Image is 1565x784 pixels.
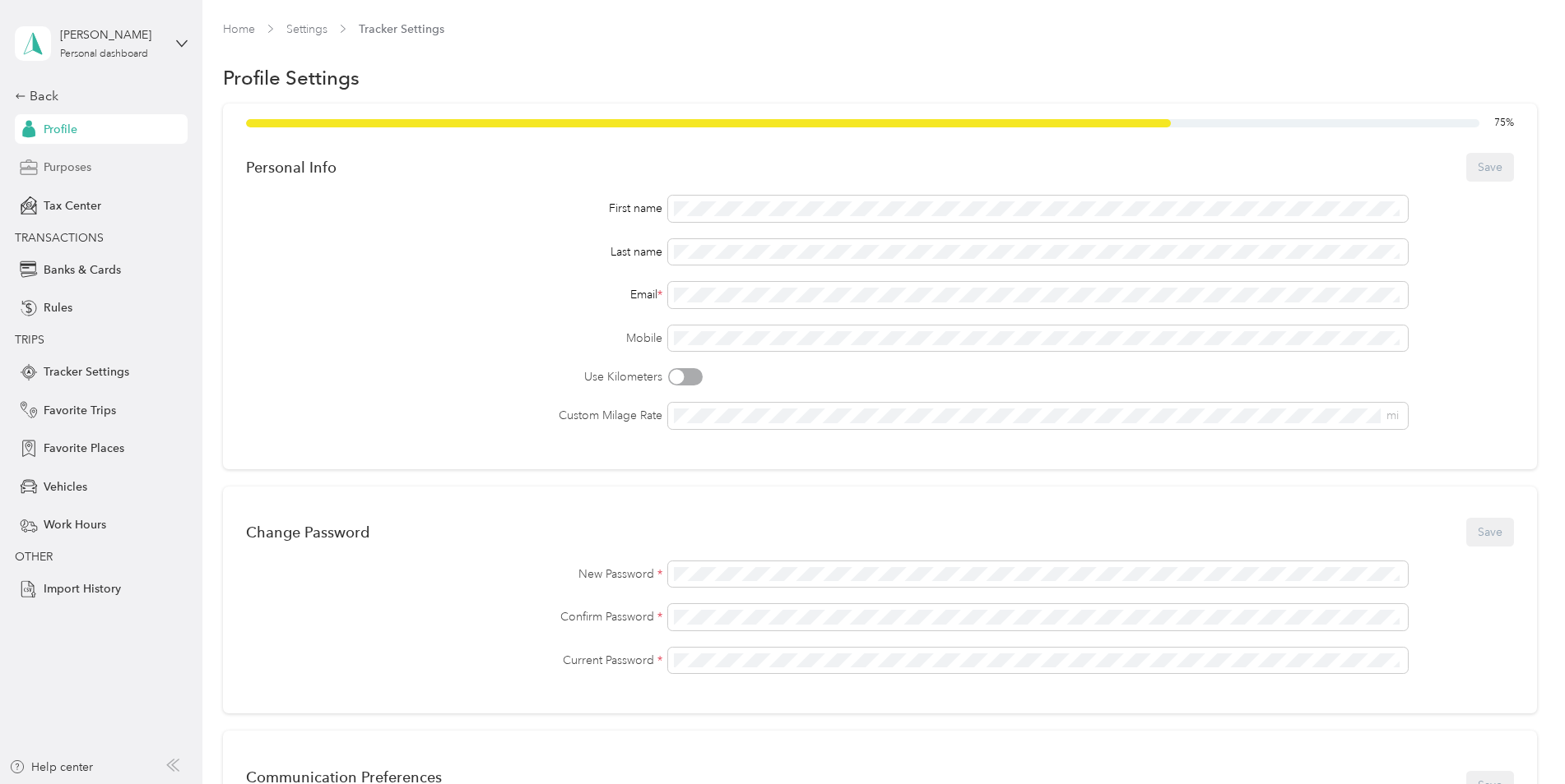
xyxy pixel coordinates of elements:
[246,608,663,625] label: Confirm Password
[44,580,121,597] span: Import History
[44,197,101,214] span: Tax Center
[246,523,369,541] div: Change Password
[44,121,77,138] span: Profile
[15,231,104,245] span: TRANSACTIONS
[246,407,663,424] label: Custom Milage Rate
[44,363,129,380] span: Tracker Settings
[1494,116,1514,131] span: 75 %
[44,159,91,176] span: Purposes
[246,652,663,669] label: Current Password
[44,299,72,316] span: Rules
[44,478,87,496] span: Vehicles
[246,368,663,385] label: Use Kilometers
[246,200,663,217] div: First name
[246,243,663,261] div: Last name
[44,440,124,457] span: Favorite Places
[1386,408,1399,422] span: mi
[9,759,93,776] button: Help center
[246,286,663,303] div: Email
[1473,692,1565,784] iframe: Everlance-gr Chat Button Frame
[359,21,444,38] span: Tracker Settings
[60,26,163,44] div: [PERSON_NAME]
[246,565,663,583] label: New Password
[44,516,106,533] span: Work Hours
[15,86,179,106] div: Back
[223,22,255,36] a: Home
[223,69,360,86] h1: Profile Settings
[44,402,116,419] span: Favorite Trips
[60,49,148,59] div: Personal dashboard
[44,261,121,279] span: Banks & Cards
[286,22,327,36] a: Settings
[15,333,44,347] span: TRIPS
[246,330,663,347] label: Mobile
[246,159,337,176] div: Personal Info
[15,550,53,564] span: OTHER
